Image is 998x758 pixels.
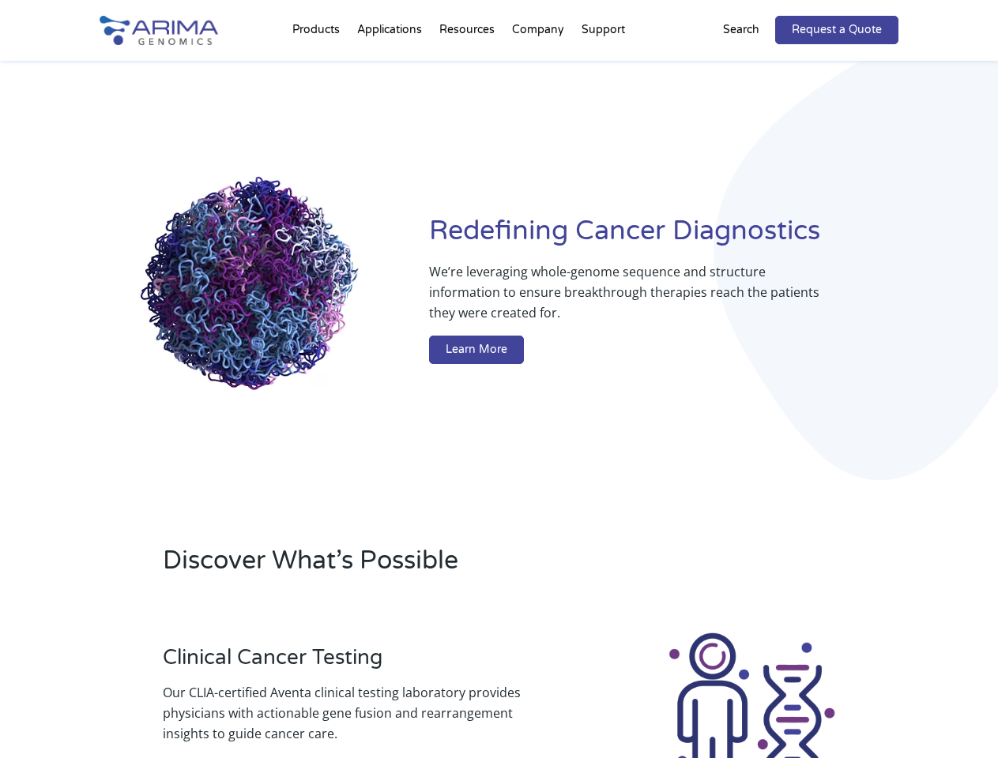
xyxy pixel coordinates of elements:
[163,543,687,591] h2: Discover What’s Possible
[100,16,218,45] img: Arima-Genomics-logo
[919,682,998,758] iframe: Chat Widget
[723,20,759,40] p: Search
[775,16,898,44] a: Request a Quote
[429,261,835,336] p: We’re leveraging whole-genome sequence and structure information to ensure breakthrough therapies...
[163,645,561,682] h3: Clinical Cancer Testing
[429,213,898,261] h1: Redefining Cancer Diagnostics
[163,682,561,744] p: Our CLIA-certified Aventa clinical testing laboratory provides physicians with actionable gene fu...
[429,336,524,364] a: Learn More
